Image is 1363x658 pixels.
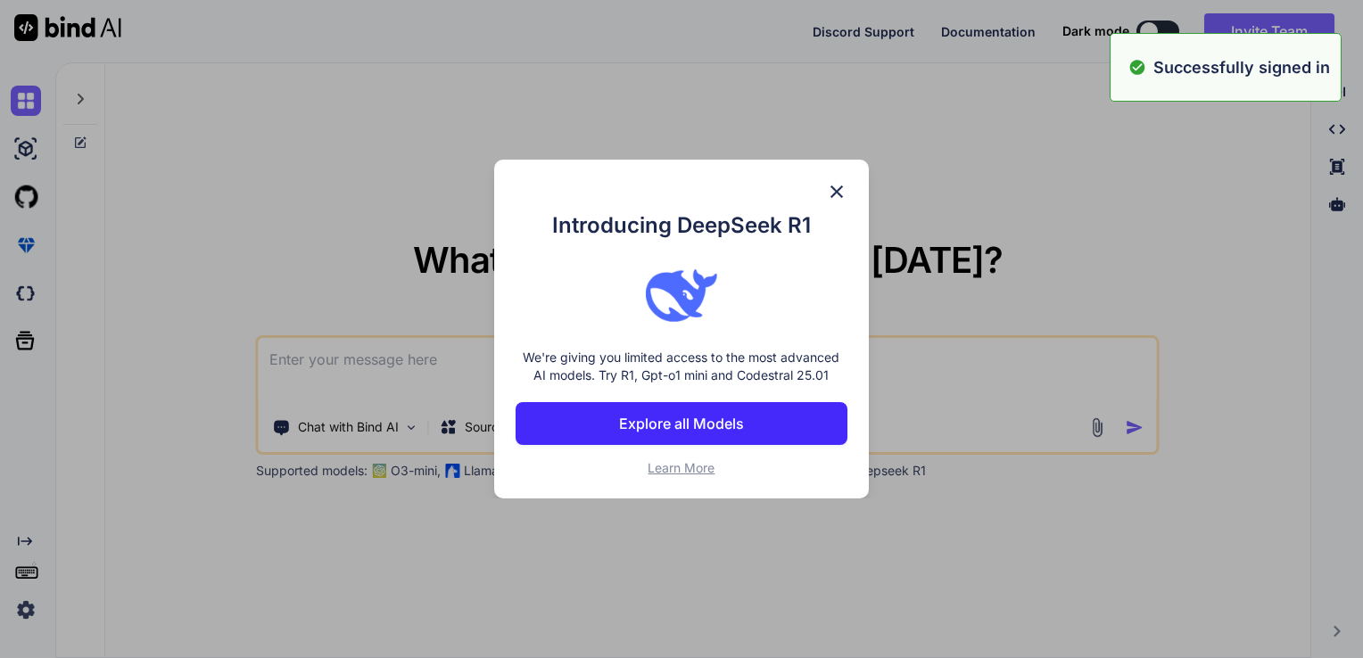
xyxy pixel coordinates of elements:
button: Explore all Models [516,402,847,445]
p: We're giving you limited access to the most advanced AI models. Try R1, Gpt-o1 mini and Codestral... [516,349,847,384]
h1: Introducing DeepSeek R1 [516,210,847,242]
img: alert [1128,55,1146,79]
p: Successfully signed in [1153,55,1330,79]
img: bind logo [646,259,717,331]
img: close [826,181,847,202]
span: Learn More [648,460,715,475]
p: Explore all Models [619,413,744,434]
